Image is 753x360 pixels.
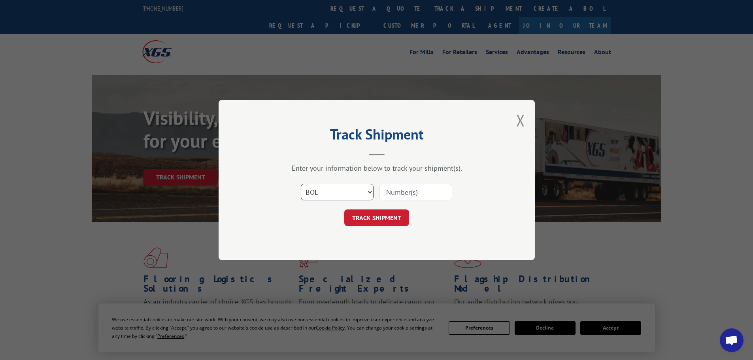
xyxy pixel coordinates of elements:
div: Enter your information below to track your shipment(s). [258,164,495,173]
button: TRACK SHIPMENT [344,209,409,226]
input: Number(s) [379,184,452,200]
button: Close modal [516,110,525,131]
h2: Track Shipment [258,129,495,144]
div: Open chat [720,328,744,352]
